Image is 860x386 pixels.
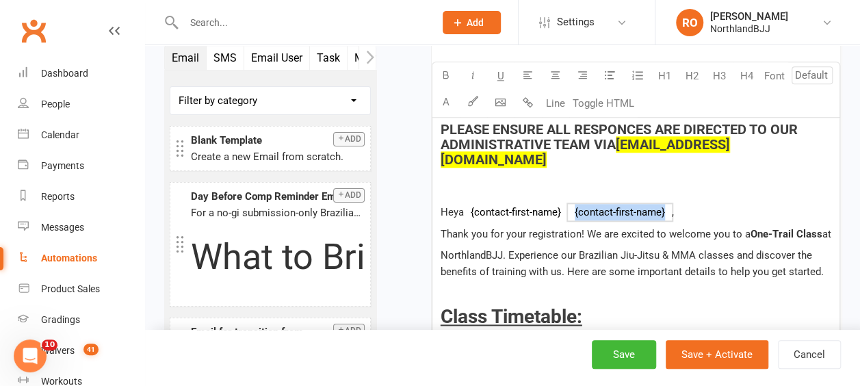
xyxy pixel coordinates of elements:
button: Add [333,188,365,203]
span: Heya [441,206,464,218]
div: Blank Template [191,132,365,149]
a: Calendar [18,120,144,151]
button: Toggle HTML [569,90,638,117]
a: Payments [18,151,144,181]
button: H1 [651,62,679,90]
span: Settings [557,7,595,38]
a: Automations [18,243,144,274]
button: Font [761,62,788,90]
button: SMS [207,46,244,70]
div: People [41,99,70,110]
a: Clubworx [16,14,51,48]
button: A [432,90,460,117]
div: [PERSON_NAME] [710,10,788,23]
div: NorthlandBJJ [710,23,788,35]
button: Task [310,46,348,70]
span: One-Trail Class [751,228,822,240]
button: H3 [706,62,733,90]
span: Add [467,17,484,28]
div: RO [676,9,703,36]
a: Waivers 41 [18,335,144,366]
button: Save + Activate [666,340,768,369]
a: Reports [18,181,144,212]
div: Calendar [41,129,79,140]
a: Dashboard [18,58,144,89]
span: at [822,228,831,240]
a: Product Sales [18,274,144,305]
input: Search... [179,13,425,32]
button: Membership [348,46,422,70]
button: Add [333,132,365,146]
div: Product Sales [41,283,100,294]
p: For a no-gi submission-only Brazilian Jiu Jitsu competition, participants should be prepared with... [191,205,365,221]
h1: What to Bring: [191,237,365,276]
button: Save [592,340,656,369]
span: NorthlandBJJ. Experience our Brazilian Jiu-Jitsu & MMA classes and discover the benefits of train... [441,249,824,278]
button: Cancel [778,340,841,369]
div: Automations [41,253,97,263]
span: [EMAIL_ADDRESS][DOMAIN_NAME] [441,136,730,168]
div: Payments [41,160,84,171]
iframe: Intercom live chat [14,339,47,372]
button: Email [165,46,207,70]
button: Add [333,324,365,338]
div: Email for transition from Fundamentals to Junior Champs [191,324,365,357]
button: Email User [244,46,310,70]
div: Reports [41,191,75,202]
div: Create a new Email from scratch. [191,149,365,165]
div: Day Before Comp Reminder Email [191,188,365,205]
span: Thank you for your registration! We are excited to welcome you to a [441,228,751,240]
button: H4 [733,62,761,90]
span: , [672,206,674,218]
span: U [497,70,504,82]
a: People [18,89,144,120]
div: Messages [41,222,84,233]
a: Messages [18,212,144,243]
button: Line [542,90,569,117]
div: Dashboard [41,68,88,79]
span: 10 [42,339,57,350]
span: 41 [83,344,99,355]
span: Class Timetable: [441,305,582,328]
span: PLEASE ENSURE ALL RESPONCES ARE DIRECTED TO OUR ADMINISTRATIVE TEAM VIA [441,121,801,153]
button: U [487,62,514,90]
button: H2 [679,62,706,90]
a: Gradings [18,305,144,335]
input: Default [792,66,833,84]
button: Add [443,11,501,34]
div: Waivers [41,345,75,356]
div: Gradings [41,314,80,325]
